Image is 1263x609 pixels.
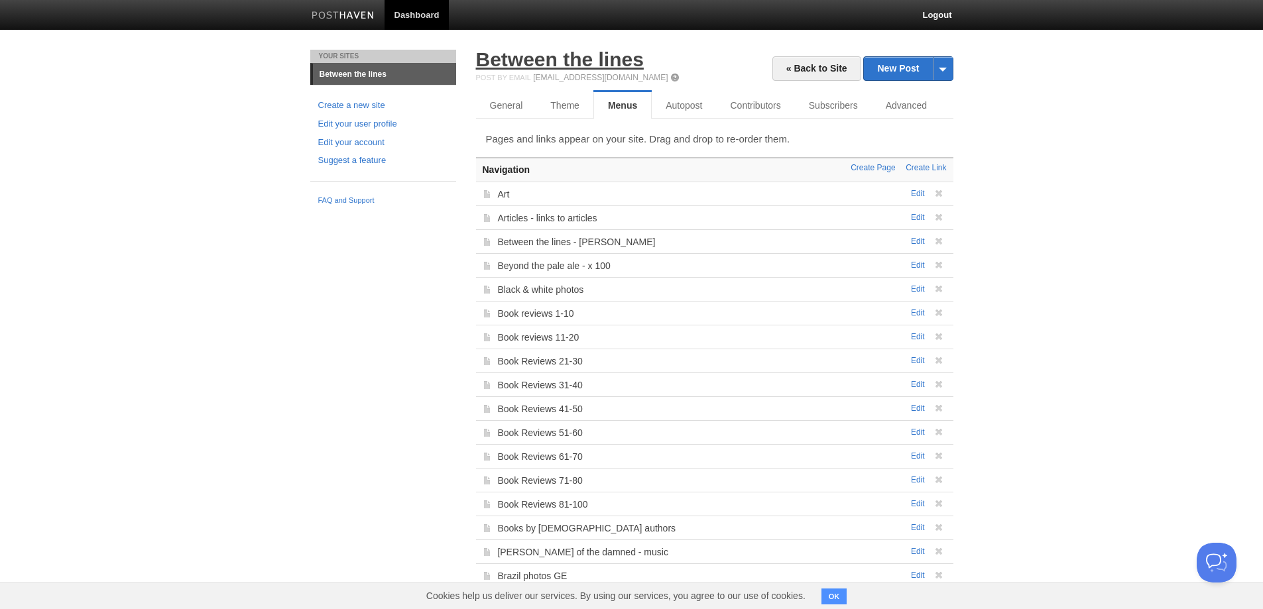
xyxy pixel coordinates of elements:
a: Black & white photos [497,284,583,295]
a: Book Reviews 61-70 [497,451,582,462]
a: Book Reviews 51-60 [497,427,582,438]
a: Brazil photos GE [497,571,567,581]
a: Between the lines [313,64,456,85]
a: Beyond the pale ale - x 100 [497,260,610,271]
a: Book Reviews 31-40 [497,380,582,390]
p: Pages and links appear on your site. Drag and drop to re-order them. [486,132,943,146]
a: Suggest a feature [318,154,448,168]
a: Contributors [717,92,795,119]
a: Edit [911,451,925,461]
a: Articles - links to articles [497,213,597,223]
a: Edit [911,237,925,246]
a: Between the lines - [PERSON_NAME] [497,237,655,247]
a: Edit [911,404,925,413]
a: General [476,92,537,119]
a: Advanced [872,92,941,119]
a: Subscribers [795,92,872,119]
a: New Post [864,57,952,80]
a: [PERSON_NAME] of the damned - music [497,547,668,557]
a: « Back to Site [772,56,861,81]
a: Edit [911,571,925,580]
a: Edit [911,284,925,294]
img: Posthaven-bar [312,11,375,21]
span: Post by Email [476,74,531,82]
a: Autopost [652,92,716,119]
button: OK [821,588,847,604]
li: Your Sites [310,50,456,63]
a: Book Reviews 41-50 [497,404,582,414]
a: Edit [911,475,925,484]
a: Edit [911,523,925,532]
a: Edit [911,499,925,508]
a: Create Link [906,163,946,172]
h3: Navigation [483,165,947,175]
a: Edit [911,260,925,270]
span: Cookies help us deliver our services. By using our services, you agree to our use of cookies. [413,582,819,609]
a: Edit your user profile [318,117,448,131]
a: Between the lines [476,48,644,70]
a: [EMAIL_ADDRESS][DOMAIN_NAME] [533,73,668,82]
a: Edit [911,427,925,437]
a: Edit [911,547,925,556]
a: Art [497,189,509,199]
a: Edit [911,356,925,365]
a: Menus [593,92,652,119]
a: Books by [DEMOGRAPHIC_DATA] authors [497,523,676,533]
a: Create a new site [318,99,448,113]
a: Create Page [851,163,895,172]
a: Book Reviews 71-80 [497,475,582,486]
a: Edit [911,213,925,222]
a: Book reviews 1-10 [497,308,573,319]
iframe: Help Scout Beacon - Open [1197,543,1236,582]
a: Book Reviews 21-30 [497,356,582,366]
a: Edit your account [318,136,448,150]
a: Theme [536,92,593,119]
a: Edit [911,189,925,198]
a: Book reviews 11-20 [497,332,579,343]
a: Edit [911,308,925,317]
a: Edit [911,332,925,341]
a: FAQ and Support [318,195,448,207]
a: Book Reviews 81-100 [497,499,587,510]
a: Edit [911,380,925,389]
